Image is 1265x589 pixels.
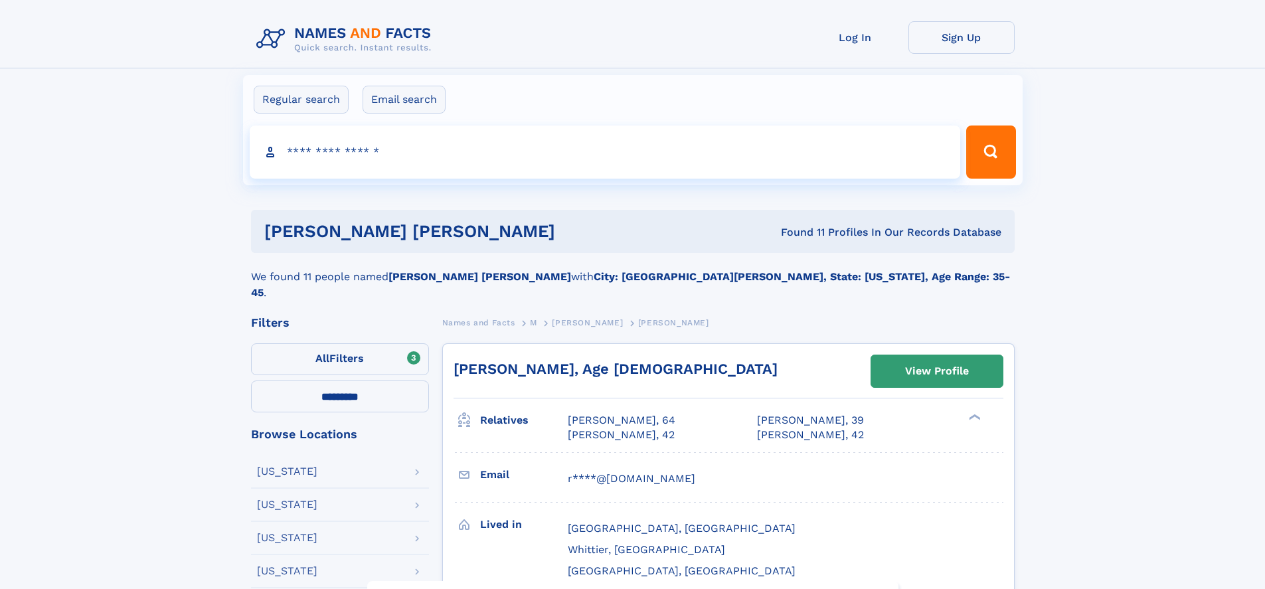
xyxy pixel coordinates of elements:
a: [PERSON_NAME], 64 [568,413,675,428]
div: Filters [251,317,429,329]
h3: Email [480,463,568,486]
a: [PERSON_NAME], 42 [757,428,864,442]
h3: Lived in [480,513,568,536]
a: [PERSON_NAME], Age [DEMOGRAPHIC_DATA] [454,361,778,377]
div: [US_STATE] [257,466,317,477]
a: [PERSON_NAME], 42 [568,428,675,442]
span: All [315,352,329,365]
h1: [PERSON_NAME] [PERSON_NAME] [264,223,668,240]
div: We found 11 people named with . [251,253,1015,301]
div: ❯ [966,413,981,422]
h3: Relatives [480,409,568,432]
div: [US_STATE] [257,566,317,576]
span: [PERSON_NAME] [638,318,709,327]
div: [US_STATE] [257,533,317,543]
a: Sign Up [908,21,1015,54]
div: [US_STATE] [257,499,317,510]
span: [GEOGRAPHIC_DATA], [GEOGRAPHIC_DATA] [568,522,796,535]
a: [PERSON_NAME], 39 [757,413,864,428]
label: Email search [363,86,446,114]
input: search input [250,126,961,179]
a: Names and Facts [442,314,515,331]
label: Regular search [254,86,349,114]
span: [PERSON_NAME] [552,318,623,327]
label: Filters [251,343,429,375]
div: Browse Locations [251,428,429,440]
a: Log In [802,21,908,54]
b: [PERSON_NAME] [PERSON_NAME] [388,270,571,283]
a: M [530,314,537,331]
div: View Profile [905,356,969,386]
a: [PERSON_NAME] [552,314,623,331]
img: Logo Names and Facts [251,21,442,57]
div: Found 11 Profiles In Our Records Database [668,225,1001,240]
span: Whittier, [GEOGRAPHIC_DATA] [568,543,725,556]
span: [GEOGRAPHIC_DATA], [GEOGRAPHIC_DATA] [568,564,796,577]
b: City: [GEOGRAPHIC_DATA][PERSON_NAME], State: [US_STATE], Age Range: 35-45 [251,270,1010,299]
a: View Profile [871,355,1003,387]
span: M [530,318,537,327]
button: Search Button [966,126,1015,179]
